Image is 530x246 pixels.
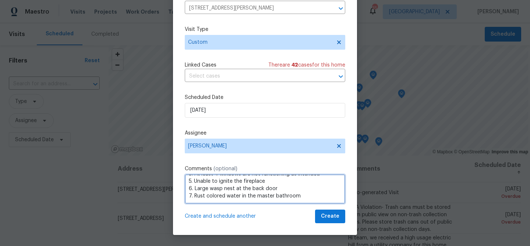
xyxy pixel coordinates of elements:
label: Comments [185,165,345,172]
label: Assignee [185,129,345,137]
span: Create [321,212,339,221]
label: Scheduled Date [185,94,345,101]
span: Create and schedule another [185,213,256,220]
textarea: Repair Related Fallthrough Reasons: 1. The hall bathroom with a non-functioning shower due to a p... [185,174,345,204]
label: Visit Type [185,26,345,33]
input: M/D/YYYY [185,103,345,118]
button: Create [315,210,345,223]
button: Open [336,71,346,82]
input: Select cases [185,71,325,82]
span: Linked Cases [185,61,216,69]
span: [PERSON_NAME] [188,143,332,149]
span: 42 [291,63,298,68]
span: (optional) [213,166,237,171]
input: Enter in an address [185,3,325,14]
span: Custom [188,39,331,46]
button: Open [336,3,346,14]
span: There are case s for this home [268,61,345,69]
